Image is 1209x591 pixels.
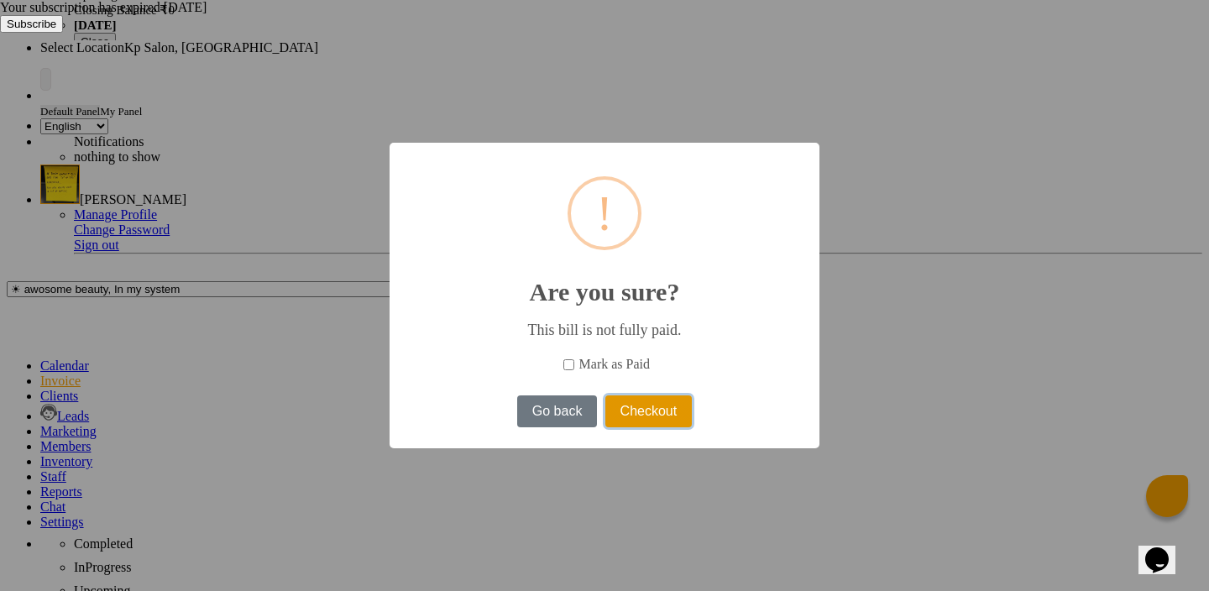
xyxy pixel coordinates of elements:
[414,322,795,339] div: This bill is not fully paid.
[517,395,597,427] button: Go back
[579,357,650,372] span: Mark as Paid
[1138,524,1192,574] iframe: chat widget
[605,395,692,427] button: Checkout
[390,258,819,306] h2: Are you sure?
[563,359,574,370] input: Mark as Paid
[596,180,613,247] div: !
